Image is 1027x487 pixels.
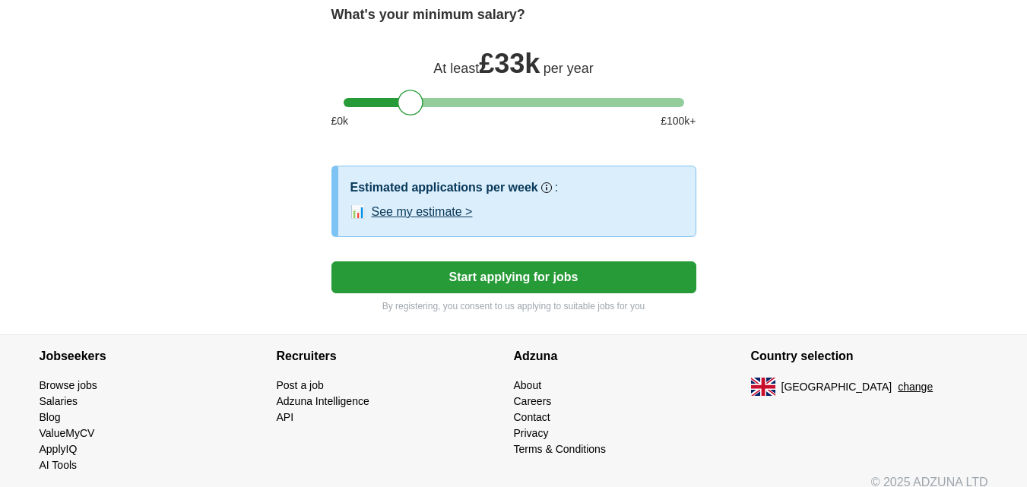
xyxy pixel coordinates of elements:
[514,411,550,423] a: Contact
[514,395,552,407] a: Careers
[661,113,696,129] span: £ 100 k+
[40,379,97,391] a: Browse jobs
[350,179,538,197] h3: Estimated applications per week
[898,379,933,395] button: change
[277,379,324,391] a: Post a job
[40,395,78,407] a: Salaries
[751,335,988,378] h4: Country selection
[40,443,78,455] a: ApplyIQ
[40,411,61,423] a: Blog
[372,203,473,221] button: See my estimate >
[514,443,606,455] a: Terms & Conditions
[277,411,294,423] a: API
[433,61,479,76] span: At least
[331,113,349,129] span: £ 0 k
[514,379,542,391] a: About
[277,395,369,407] a: Adzuna Intelligence
[331,261,696,293] button: Start applying for jobs
[544,61,594,76] span: per year
[331,5,525,25] label: What's your minimum salary?
[479,48,540,79] span: £ 33k
[781,379,892,395] span: [GEOGRAPHIC_DATA]
[555,179,558,197] h3: :
[751,378,775,396] img: UK flag
[514,427,549,439] a: Privacy
[40,427,95,439] a: ValueMyCV
[40,459,78,471] a: AI Tools
[331,299,696,313] p: By registering, you consent to us applying to suitable jobs for you
[350,203,366,221] span: 📊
